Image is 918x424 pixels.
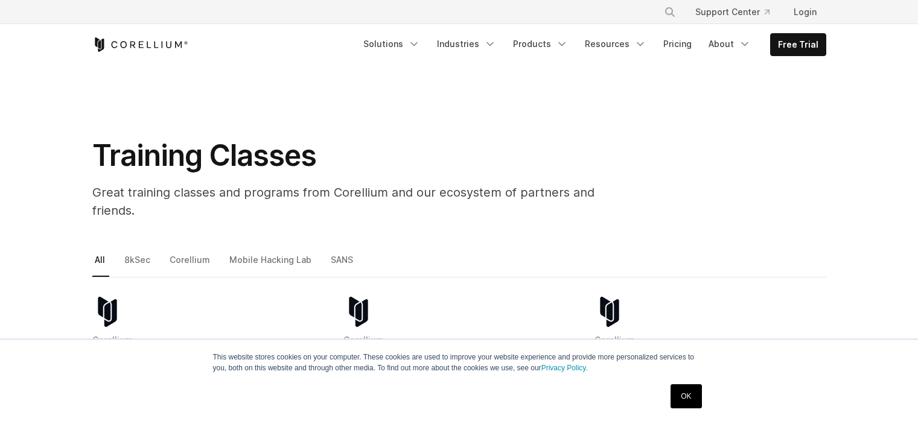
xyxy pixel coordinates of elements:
a: Login [784,1,826,23]
a: Mobile Hacking Lab [227,252,316,277]
a: Corellium [167,252,214,277]
h1: Training Classes [92,138,636,174]
a: Solutions [356,33,427,55]
span: Corellium [343,335,384,345]
a: About [701,33,758,55]
a: All [92,252,109,277]
a: 8kSec [122,252,155,277]
a: SANS [328,252,357,277]
a: OK [671,384,701,408]
button: Search [659,1,681,23]
a: Products [506,33,575,55]
a: Industries [430,33,503,55]
p: This website stores cookies on your computer. These cookies are used to improve your website expe... [213,352,706,373]
a: Privacy Policy. [541,364,588,372]
a: Resources [578,33,654,55]
div: Navigation Menu [356,33,826,56]
p: Great training classes and programs from Corellium and our ecosystem of partners and friends. [92,183,636,220]
img: corellium-logo-icon-dark [343,297,374,327]
img: corellium-logo-icon-dark [594,297,625,327]
img: corellium-logo-icon-dark [92,297,123,327]
a: Support Center [686,1,779,23]
span: Corellium [92,335,133,345]
a: Pricing [656,33,699,55]
a: Free Trial [771,34,826,55]
a: Corellium Home [92,37,188,52]
span: Corellium [594,335,635,345]
div: Navigation Menu [649,1,826,23]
